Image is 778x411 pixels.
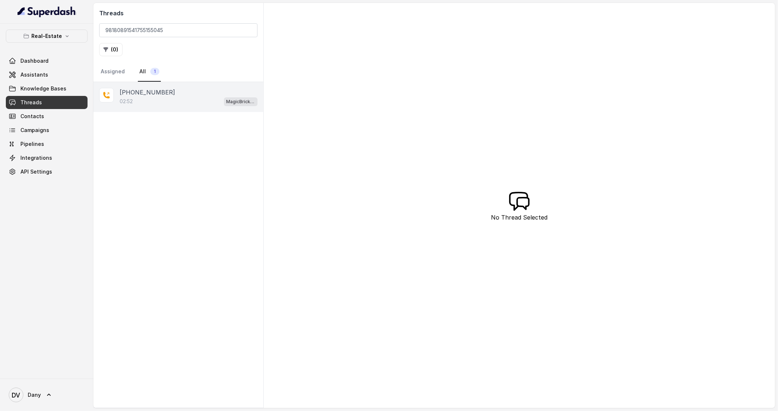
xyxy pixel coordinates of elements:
[150,68,159,75] span: 1
[6,151,88,164] a: Integrations
[6,124,88,137] a: Campaigns
[20,140,44,148] span: Pipelines
[12,391,20,399] text: DV
[491,213,548,222] p: No Thread Selected
[99,43,123,56] button: (0)
[20,85,66,92] span: Knowledge Bases
[31,32,62,40] p: Real-Estate
[20,168,52,175] span: API Settings
[99,62,258,82] nav: Tabs
[20,113,44,120] span: Contacts
[120,88,175,97] p: [PHONE_NUMBER]
[6,165,88,178] a: API Settings
[6,110,88,123] a: Contacts
[28,391,41,399] span: Dany
[226,98,255,105] p: MagicBricks - Lead Qualification Assistant
[20,57,49,65] span: Dashboard
[99,9,258,18] h2: Threads
[6,96,88,109] a: Threads
[6,137,88,151] a: Pipelines
[138,62,161,82] a: All1
[20,154,52,162] span: Integrations
[6,54,88,67] a: Dashboard
[6,385,88,405] a: Dany
[99,23,258,37] input: Search by Call ID or Phone Number
[18,6,76,18] img: light.svg
[6,30,88,43] button: Real-Estate
[6,68,88,81] a: Assistants
[6,82,88,95] a: Knowledge Bases
[120,98,133,105] p: 02:52
[20,127,49,134] span: Campaigns
[99,62,126,82] a: Assigned
[20,99,42,106] span: Threads
[20,71,48,78] span: Assistants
